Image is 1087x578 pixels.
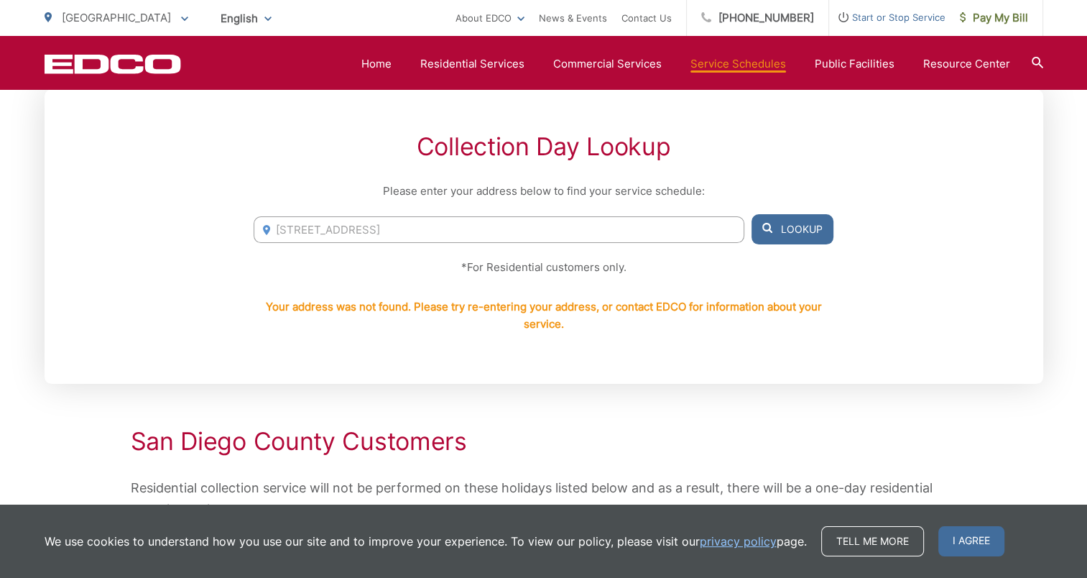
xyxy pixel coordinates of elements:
[62,11,171,24] span: [GEOGRAPHIC_DATA]
[751,214,833,244] button: Lookup
[254,216,744,243] input: Enter Address
[420,55,524,73] a: Residential Services
[361,55,392,73] a: Home
[45,533,807,550] p: We use cookies to understand how you use our site and to improve your experience. To view our pol...
[131,427,957,456] h2: San Diego County Customers
[45,54,181,74] a: EDCD logo. Return to the homepage.
[621,9,672,27] a: Contact Us
[254,132,833,161] h2: Collection Day Lookup
[254,259,833,276] p: *For Residential customers only.
[690,55,786,73] a: Service Schedules
[815,55,894,73] a: Public Facilities
[254,298,833,333] p: Your address was not found. Please try re-entering your address, or contact EDCO for information ...
[254,183,833,200] p: Please enter your address below to find your service schedule:
[923,55,1010,73] a: Resource Center
[131,477,957,520] p: Residential collection service will not be performed on these holidays listed below and as a resu...
[960,9,1028,27] span: Pay My Bill
[455,9,524,27] a: About EDCO
[553,55,662,73] a: Commercial Services
[700,533,777,550] a: privacy policy
[539,9,607,27] a: News & Events
[210,6,282,31] span: English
